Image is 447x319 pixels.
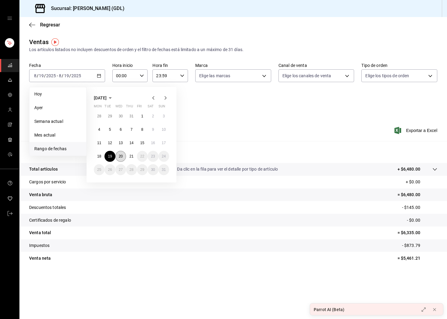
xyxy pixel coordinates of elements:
abbr: August 10, 2025 [162,127,166,132]
abbr: August 12, 2025 [108,141,112,145]
abbr: July 28, 2025 [97,114,101,118]
label: Hora inicio [112,63,148,68]
abbr: August 25, 2025 [97,168,101,172]
abbr: August 18, 2025 [97,154,101,158]
abbr: July 30, 2025 [119,114,123,118]
p: Cargos por servicio [29,179,66,185]
button: August 15, 2025 [137,137,148,148]
abbr: July 31, 2025 [129,114,133,118]
button: August 7, 2025 [126,124,137,135]
p: + $0.00 [406,179,437,185]
abbr: August 15, 2025 [140,141,144,145]
abbr: August 22, 2025 [140,154,144,158]
abbr: August 27, 2025 [119,168,123,172]
button: August 25, 2025 [94,164,104,175]
span: [DATE] [94,95,107,100]
button: July 29, 2025 [104,111,115,122]
button: August 3, 2025 [159,111,169,122]
button: July 31, 2025 [126,111,137,122]
span: Ayer [34,105,81,111]
p: Resumen [29,148,437,156]
button: August 9, 2025 [148,124,158,135]
span: / [44,73,46,78]
p: - $873.79 [402,242,437,249]
button: August 4, 2025 [94,124,104,135]
button: August 27, 2025 [115,164,126,175]
abbr: Friday [137,104,142,111]
button: August 8, 2025 [137,124,148,135]
abbr: August 4, 2025 [98,127,100,132]
span: Regresar [40,22,60,28]
abbr: Sunday [159,104,165,111]
input: -- [39,73,44,78]
abbr: August 17, 2025 [162,141,166,145]
p: Impuestos [29,242,49,249]
span: / [62,73,63,78]
input: ---- [71,73,81,78]
span: Exportar a Excel [396,127,437,134]
span: - [57,73,58,78]
button: August 5, 2025 [104,124,115,135]
p: - $145.00 [402,204,437,211]
span: Mes actual [34,132,81,138]
label: Hora fin [152,63,188,68]
button: August 21, 2025 [126,151,137,162]
p: Venta bruta [29,192,52,198]
abbr: August 2, 2025 [152,114,154,118]
button: August 14, 2025 [126,137,137,148]
p: Total artículos [29,166,58,172]
p: = $5,461.21 [398,255,437,262]
button: August 30, 2025 [148,164,158,175]
button: August 29, 2025 [137,164,148,175]
p: + $6,480.00 [398,166,420,172]
abbr: August 9, 2025 [152,127,154,132]
div: Parrot AI (Beta) [314,307,344,313]
abbr: Wednesday [115,104,122,111]
abbr: August 14, 2025 [129,141,133,145]
button: August 22, 2025 [137,151,148,162]
button: open drawer [7,16,12,21]
abbr: August 28, 2025 [129,168,133,172]
span: Semana actual [34,118,81,125]
input: -- [34,73,37,78]
input: -- [59,73,62,78]
abbr: Tuesday [104,104,111,111]
button: August 26, 2025 [104,164,115,175]
abbr: August 5, 2025 [109,127,111,132]
button: August 17, 2025 [159,137,169,148]
label: Tipo de orden [361,63,437,68]
div: Los artículos listados no incluyen descuentos de orden y el filtro de fechas está limitado a un m... [29,47,437,53]
span: / [69,73,71,78]
button: August 11, 2025 [94,137,104,148]
span: / [37,73,39,78]
abbr: Thursday [126,104,133,111]
button: July 30, 2025 [115,111,126,122]
p: Venta total [29,230,51,236]
button: August 12, 2025 [104,137,115,148]
div: Ventas [29,37,49,47]
p: = $6,335.00 [398,230,437,236]
button: August 6, 2025 [115,124,126,135]
abbr: August 1, 2025 [141,114,143,118]
button: August 2, 2025 [148,111,158,122]
label: Canal de venta [278,63,354,68]
button: August 10, 2025 [159,124,169,135]
abbr: August 30, 2025 [151,168,155,172]
input: -- [64,73,69,78]
span: Rango de fechas [34,146,81,152]
p: Venta neta [29,255,51,262]
abbr: Monday [94,104,102,111]
button: Regresar [29,22,60,28]
abbr: August 6, 2025 [120,127,122,132]
button: August 31, 2025 [159,164,169,175]
button: August 13, 2025 [115,137,126,148]
abbr: August 11, 2025 [97,141,101,145]
button: August 18, 2025 [94,151,104,162]
abbr: July 29, 2025 [108,114,112,118]
p: Certificados de regalo [29,217,71,224]
abbr: August 24, 2025 [162,154,166,158]
h3: Sucursal: [PERSON_NAME] (GDL) [46,5,125,12]
button: July 28, 2025 [94,111,104,122]
span: Elige los tipos de orden [365,73,409,79]
p: - $0.00 [407,217,437,224]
